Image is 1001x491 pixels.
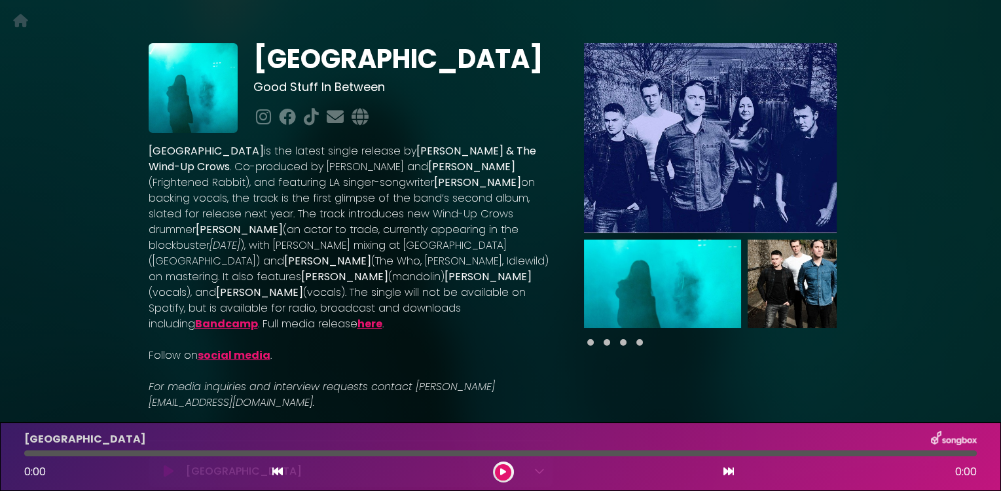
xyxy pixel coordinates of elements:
em: [DATE] [209,238,240,253]
strong: [PERSON_NAME] [301,269,388,284]
strong: [GEOGRAPHIC_DATA] [149,143,264,158]
p: Follow on . [149,348,553,363]
strong: [PERSON_NAME] [284,253,371,268]
img: MlOr8DaUQ8iofkLVfhfn [748,240,905,328]
img: Main Media [584,43,837,233]
a: social media [198,348,270,363]
span: 0:00 [955,464,977,480]
strong: [PERSON_NAME] [445,269,532,284]
p: is the latest single release by . Co-produced by [PERSON_NAME] and (Frightened Rabbit), and featu... [149,143,553,332]
h1: [GEOGRAPHIC_DATA] [253,43,553,75]
span: 0:00 [24,464,46,479]
a: Bandcamp [195,316,258,331]
strong: [PERSON_NAME] & The Wind-Up Crows [149,143,536,174]
strong: [PERSON_NAME] [434,175,521,190]
em: For media inquiries and interview requests contact [PERSON_NAME][EMAIL_ADDRESS][DOMAIN_NAME]. [149,379,495,410]
img: XZaET3SaQa2zrbkBXXFS [584,240,741,328]
img: oUDl9UIWR0GaFfrlsBn9 [149,43,238,132]
h3: Good Stuff In Between [253,80,553,94]
a: here [357,316,382,331]
p: [GEOGRAPHIC_DATA] [24,431,146,447]
strong: [PERSON_NAME] [428,159,515,174]
strong: [PERSON_NAME] [196,222,283,237]
strong: [PERSON_NAME] [216,285,303,300]
img: songbox-logo-white.png [931,431,977,448]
